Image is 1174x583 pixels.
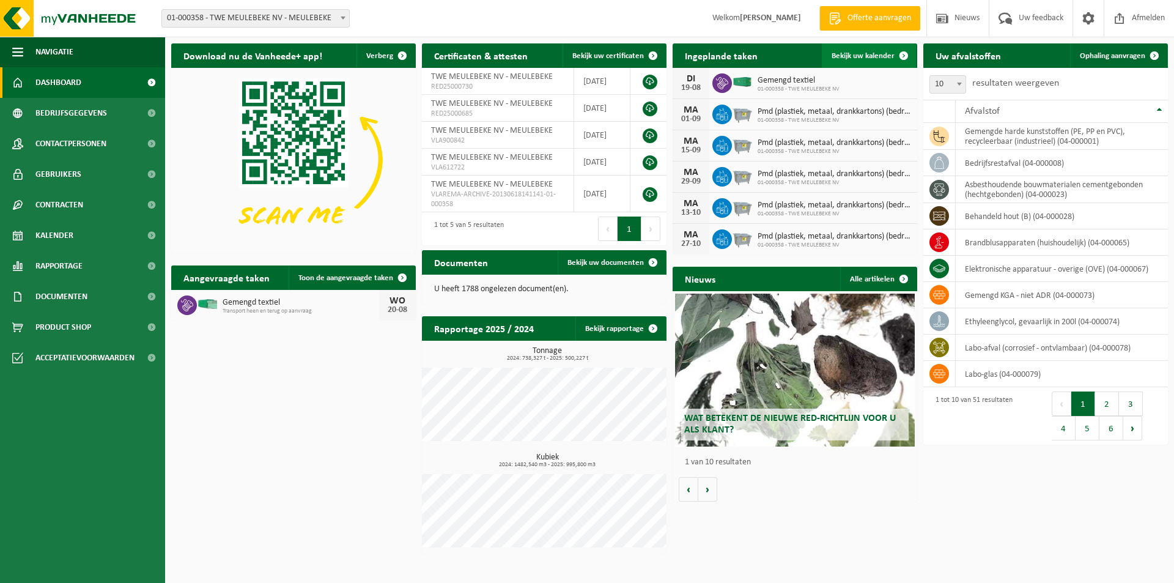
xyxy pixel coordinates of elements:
[679,168,703,177] div: MA
[35,159,81,190] span: Gebruikers
[758,169,911,179] span: Pmd (plastiek, metaal, drankkartons) (bedrijven)
[385,306,410,314] div: 20-08
[431,163,564,173] span: VLA612722
[574,68,630,95] td: [DATE]
[434,285,654,294] p: U heeft 1788 ongelezen document(en).
[740,13,801,23] strong: [PERSON_NAME]
[572,52,644,60] span: Bekijk uw certificaten
[732,76,753,87] img: HK-XC-40-GN-00
[575,316,665,341] a: Bekijk rapportage
[431,153,553,162] span: TWE MEULEBEKE NV - MEULEBEKE
[758,76,840,86] span: Gemengd textiel
[428,453,666,468] h3: Kubiek
[679,115,703,124] div: 01-09
[289,266,415,290] a: Toon de aangevraagde taken
[431,99,553,108] span: TWE MEULEBEKE NV - MEULEBEKE
[819,6,920,31] a: Offerte aanvragen
[684,414,896,435] span: Wat betekent de nieuwe RED-richtlijn voor u als klant?
[641,217,660,241] button: Next
[171,43,334,67] h2: Download nu de Vanheede+ app!
[698,477,717,502] button: Volgende
[35,67,81,98] span: Dashboard
[223,308,379,315] span: Transport heen en terug op aanvraag
[844,12,914,24] span: Offerte aanvragen
[1070,43,1167,68] a: Ophaling aanvragen
[929,390,1013,442] div: 1 tot 10 van 51 resultaten
[673,43,770,67] h2: Ingeplande taken
[35,98,107,128] span: Bedrijfsgegevens
[679,209,703,217] div: 13-10
[732,103,753,124] img: WB-2500-GAL-GY-01
[679,477,698,502] button: Vorige
[574,176,630,212] td: [DATE]
[428,347,666,362] h3: Tonnage
[758,242,911,249] span: 01-000358 - TWE MEULEBEKE NV
[679,177,703,186] div: 29-09
[431,136,564,146] span: VLA900842
[758,179,911,187] span: 01-000358 - TWE MEULEBEKE NV
[679,240,703,248] div: 27-10
[558,250,665,275] a: Bekijk uw documenten
[679,84,703,92] div: 19-08
[431,190,564,209] span: VLAREMA-ARCHIVE-20130618141141-01-000358
[965,106,1000,116] span: Afvalstof
[428,215,504,242] div: 1 tot 5 van 5 resultaten
[35,190,83,220] span: Contracten
[366,52,393,60] span: Verberg
[685,458,911,467] p: 1 van 10 resultaten
[732,134,753,155] img: WB-2500-GAL-GY-01
[35,220,73,251] span: Kalender
[356,43,415,68] button: Verberg
[679,136,703,146] div: MA
[35,343,135,373] span: Acceptatievoorwaarden
[929,75,966,94] span: 10
[832,52,895,60] span: Bekijk uw kalender
[223,298,379,308] span: Gemengd textiel
[431,126,553,135] span: TWE MEULEBEKE NV - MEULEBEKE
[758,148,911,155] span: 01-000358 - TWE MEULEBEKE NV
[732,165,753,186] img: WB-2500-GAL-GY-01
[758,117,911,124] span: 01-000358 - TWE MEULEBEKE NV
[574,149,630,176] td: [DATE]
[171,266,282,289] h2: Aangevraagde taken
[822,43,916,68] a: Bekijk uw kalender
[422,250,500,274] h2: Documenten
[758,210,911,218] span: 01-000358 - TWE MEULEBEKE NV
[758,138,911,148] span: Pmd (plastiek, metaal, drankkartons) (bedrijven)
[171,68,416,251] img: Download de VHEPlus App
[428,355,666,362] span: 2024: 738,327 t - 2025: 500,227 t
[298,274,393,282] span: Toon de aangevraagde taken
[758,107,911,117] span: Pmd (plastiek, metaal, drankkartons) (bedrijven)
[422,316,546,340] h2: Rapportage 2025 / 2024
[431,180,553,189] span: TWE MEULEBEKE NV - MEULEBEKE
[956,176,1168,203] td: asbesthoudende bouwmaterialen cementgebonden (hechtgebonden) (04-000023)
[431,82,564,92] span: RED25000730
[956,203,1168,229] td: behandeld hout (B) (04-000028)
[956,229,1168,256] td: brandblusapparaten (huishoudelijk) (04-000065)
[197,299,218,310] img: HK-XP-30-GN-00
[732,228,753,248] img: WB-2500-GAL-GY-01
[1080,52,1145,60] span: Ophaling aanvragen
[758,201,911,210] span: Pmd (plastiek, metaal, drankkartons) (bedrijven)
[956,282,1168,308] td: gemengd KGA - niet ADR (04-000073)
[35,37,73,67] span: Navigatie
[972,78,1059,88] label: resultaten weergeven
[1099,416,1123,440] button: 6
[956,256,1168,282] td: elektronische apparatuur - overige (OVE) (04-000067)
[840,267,916,291] a: Alle artikelen
[428,462,666,468] span: 2024: 1482,540 m3 - 2025: 995,800 m3
[673,267,728,291] h2: Nieuws
[431,72,553,81] span: TWE MEULEBEKE NV - MEULEBEKE
[930,76,965,93] span: 10
[35,251,83,281] span: Rapportage
[956,308,1168,335] td: ethyleenglycol, gevaarlijk in 200l (04-000074)
[598,217,618,241] button: Previous
[956,361,1168,387] td: labo-glas (04-000079)
[385,296,410,306] div: WO
[679,74,703,84] div: DI
[567,259,644,267] span: Bekijk uw documenten
[431,109,564,119] span: RED25000685
[563,43,665,68] a: Bekijk uw certificaten
[35,281,87,312] span: Documenten
[956,335,1168,361] td: labo-afval (corrosief - ontvlambaar) (04-000078)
